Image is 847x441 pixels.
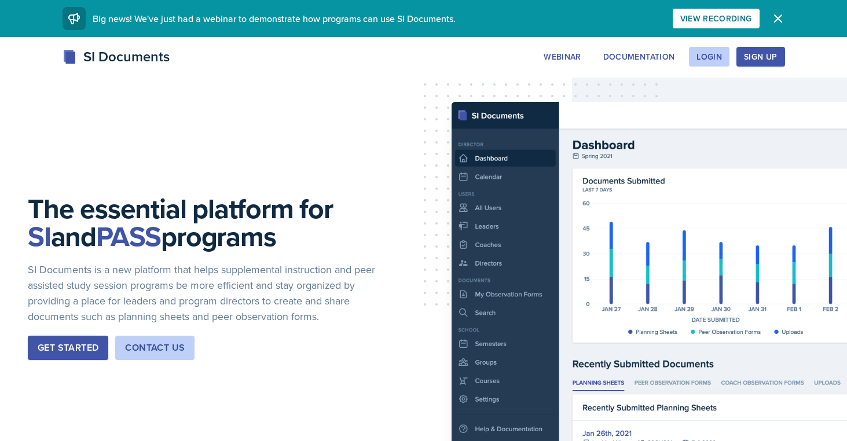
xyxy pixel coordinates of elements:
button: Get Started [28,336,108,360]
button: Contact Us [115,336,195,360]
button: Sign Up [736,47,784,67]
button: View Recording [673,9,760,28]
button: Login [689,47,729,67]
div: Login [696,52,722,61]
div: Webinar [544,52,581,61]
div: Sign Up [744,52,777,61]
div: Contact Us [125,341,185,355]
div: SI Documents [63,46,170,67]
div: Documentation [603,52,675,61]
button: Documentation [596,47,683,67]
div: View Recording [680,14,752,23]
span: Big news! We've just had a webinar to demonstrate how programs can use SI Documents. [93,12,456,25]
div: Get Started [38,341,98,355]
button: Webinar [536,47,588,67]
